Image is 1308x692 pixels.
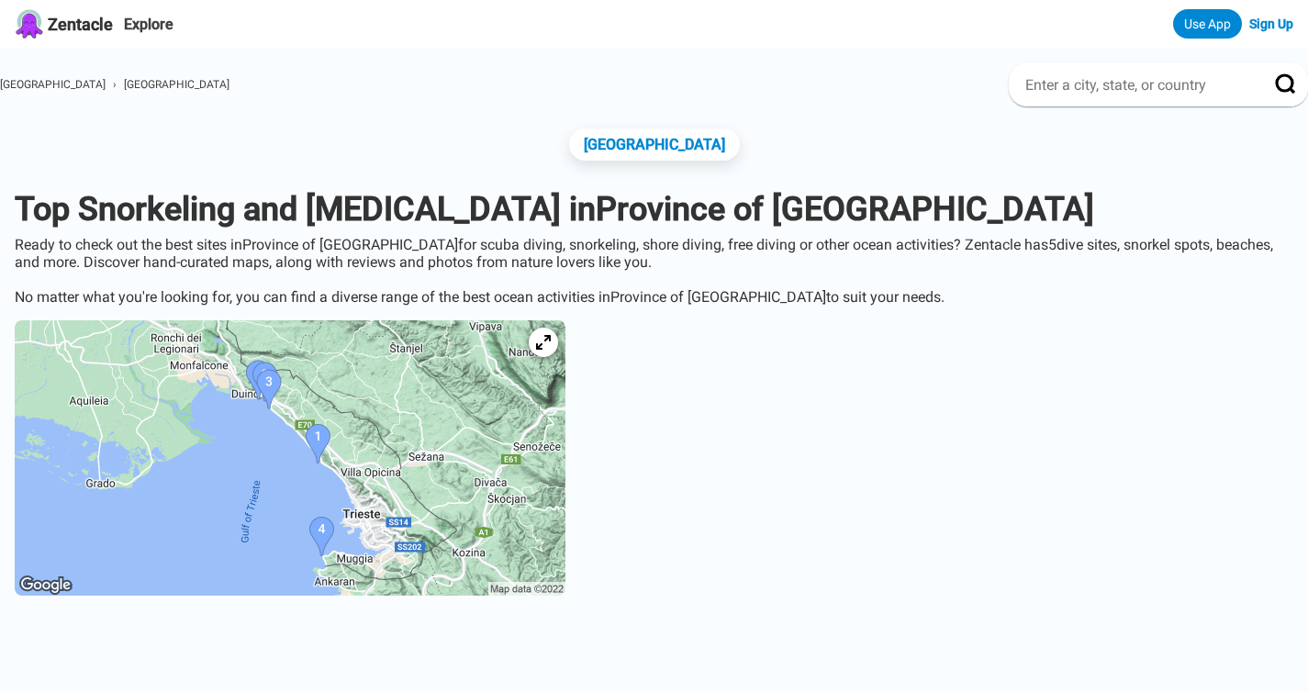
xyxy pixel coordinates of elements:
[1023,75,1249,95] input: Enter a city, state, or country
[1249,17,1293,31] a: Sign Up
[15,9,44,39] img: Zentacle logo
[124,16,173,33] a: Explore
[15,9,113,39] a: Zentacle logoZentacle
[113,78,117,91] span: ›
[15,190,1293,229] h1: Top Snorkeling and [MEDICAL_DATA] in Province of [GEOGRAPHIC_DATA]
[124,78,229,91] a: [GEOGRAPHIC_DATA]
[1173,9,1242,39] a: Use App
[569,128,740,161] a: [GEOGRAPHIC_DATA]
[15,320,565,596] img: Province of Trieste dive site map
[48,15,113,34] span: Zentacle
